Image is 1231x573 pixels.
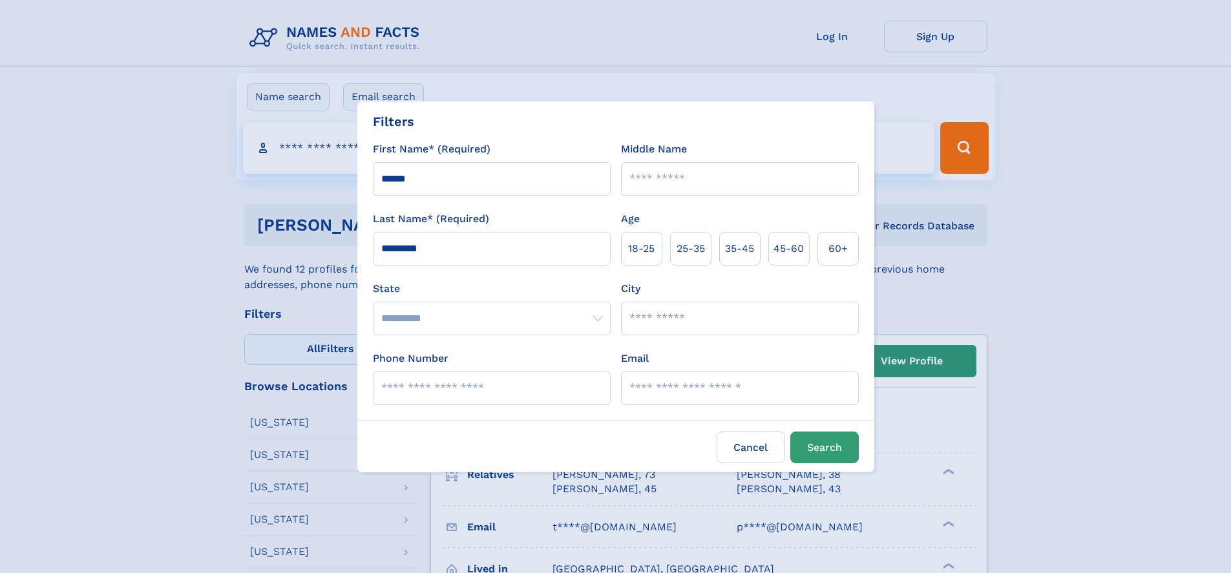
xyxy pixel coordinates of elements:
label: City [621,281,640,297]
span: 25‑35 [677,241,705,256]
label: Last Name* (Required) [373,211,489,227]
label: Cancel [717,432,785,463]
span: 35‑45 [725,241,754,256]
button: Search [790,432,859,463]
label: Phone Number [373,351,448,366]
span: 60+ [828,241,848,256]
div: Filters [373,112,414,131]
label: First Name* (Required) [373,141,490,157]
label: Middle Name [621,141,687,157]
span: 45‑60 [773,241,804,256]
span: 18‑25 [628,241,655,256]
label: State [373,281,611,297]
label: Email [621,351,649,366]
label: Age [621,211,640,227]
